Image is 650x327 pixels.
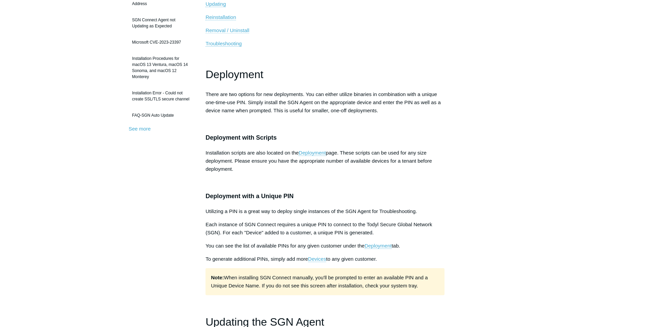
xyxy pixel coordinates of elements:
a: Updating [205,1,226,7]
a: Microsoft CVE-2023-23397 [129,36,195,49]
span: Deployment with a Unique PIN [205,193,294,200]
span: Utilizing a PIN is a great way to deploy single instances of the SGN Agent for Troubleshooting. [205,208,417,214]
span: Each instance of SGN Connect requires a unique PIN to connect to the Todyl Secure Global Network ... [205,221,432,235]
span: You can see the list of available PINs for any given customer under the [205,243,365,249]
a: Removal / Uninstall [205,27,249,33]
a: Deployment [299,150,326,156]
a: Deployment [365,243,392,249]
a: Reinstallation [205,14,236,20]
a: See more [129,126,151,132]
span: Removal / Uninstall [205,27,249,33]
span: page. These scripts can be used for any size deployment. Please ensure you have the appropriate n... [205,150,432,172]
a: Troubleshooting [205,41,242,47]
span: To generate additional PINs, simply add more [205,256,308,262]
span: Deployment [205,68,263,80]
strong: Note: [211,275,224,280]
a: FAQ-SGN Auto Update [129,109,195,122]
a: SGN Connect Agent not Updating as Expected [129,14,195,32]
a: Installation Error - Could not create SSL/TLS secure channel [129,87,195,106]
a: Installation Procedures for macOS 13 Ventura, macOS 14 Sonoma, and macOS 12 Monterey [129,52,195,83]
span: tab. [392,243,400,249]
span: There are two options for new deployments. You can either utilize binaries in combination with a ... [205,91,441,113]
p: When installing SGN Connect manually, you'll be prompted to enter an available PIN and a Unique D... [205,268,445,295]
span: Troubleshooting [205,41,242,46]
a: Devices [308,256,326,262]
span: Installation scripts are also located on the [205,150,299,156]
span: to any given customer. [326,256,377,262]
span: Deployment with Scripts [205,134,277,141]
